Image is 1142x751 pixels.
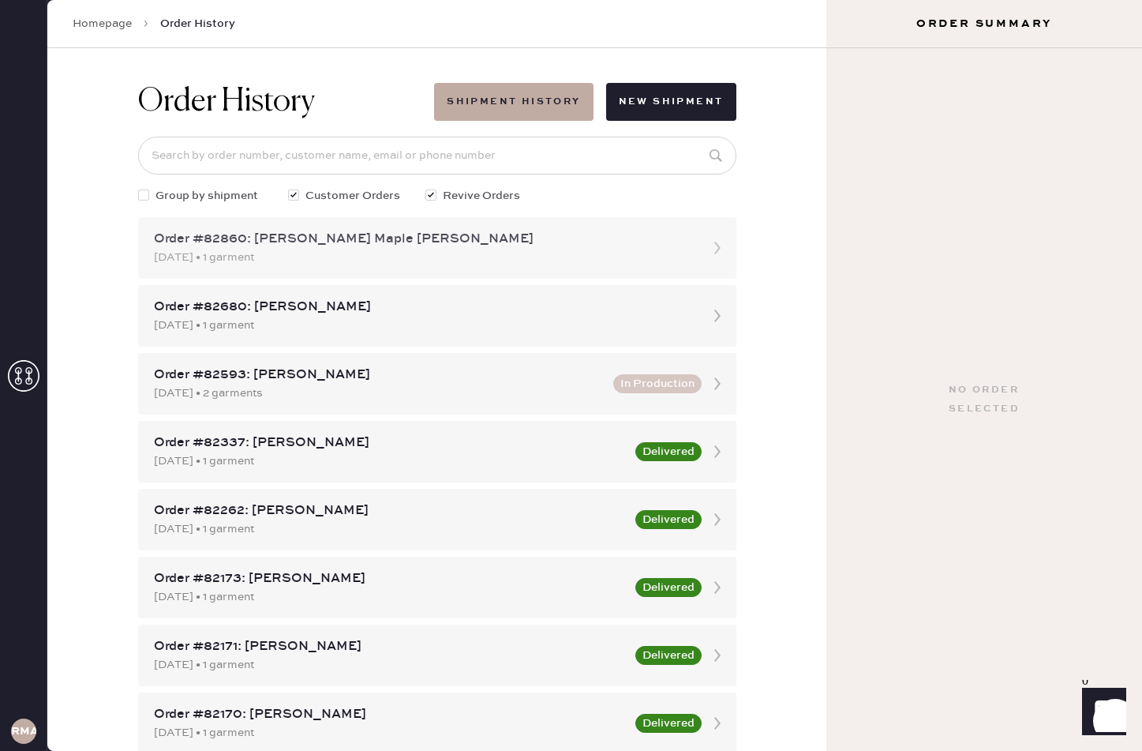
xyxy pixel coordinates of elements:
div: Order #82593: [PERSON_NAME] [154,366,604,385]
a: Homepage [73,16,132,32]
div: [DATE] • 1 garment [154,588,626,606]
button: Delivered [635,714,702,733]
iframe: Front Chat [1067,680,1135,748]
button: Delivered [635,646,702,665]
span: Revive Orders [443,187,520,205]
h3: RMA [11,726,36,737]
h1: Order History [138,83,315,121]
button: Delivered [635,578,702,597]
div: Order #82337: [PERSON_NAME] [154,434,626,452]
div: Order #82680: [PERSON_NAME] [154,298,692,317]
button: Delivered [635,442,702,461]
div: [DATE] • 1 garment [154,317,692,334]
input: Search by order number, customer name, email or phone number [138,137,736,175]
button: Delivered [635,510,702,529]
button: Shipment History [434,83,593,121]
div: No order selected [949,381,1020,419]
span: Group by shipment [155,187,258,205]
button: New Shipment [606,83,736,121]
div: [DATE] • 1 garment [154,452,626,470]
div: Order #82262: [PERSON_NAME] [154,501,626,520]
div: [DATE] • 1 garment [154,724,626,742]
div: Order #82171: [PERSON_NAME] [154,637,626,656]
div: [DATE] • 1 garment [154,520,626,538]
div: [DATE] • 2 garments [154,385,604,402]
button: In Production [613,374,702,393]
h3: Order Summary [826,16,1142,32]
div: [DATE] • 1 garment [154,656,626,674]
span: Order History [160,16,235,32]
span: Customer Orders [305,187,400,205]
div: Order #82173: [PERSON_NAME] [154,569,626,588]
div: Order #82170: [PERSON_NAME] [154,705,626,724]
div: [DATE] • 1 garment [154,249,692,266]
div: Order #82860: [PERSON_NAME] Maple [PERSON_NAME] [154,230,692,249]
